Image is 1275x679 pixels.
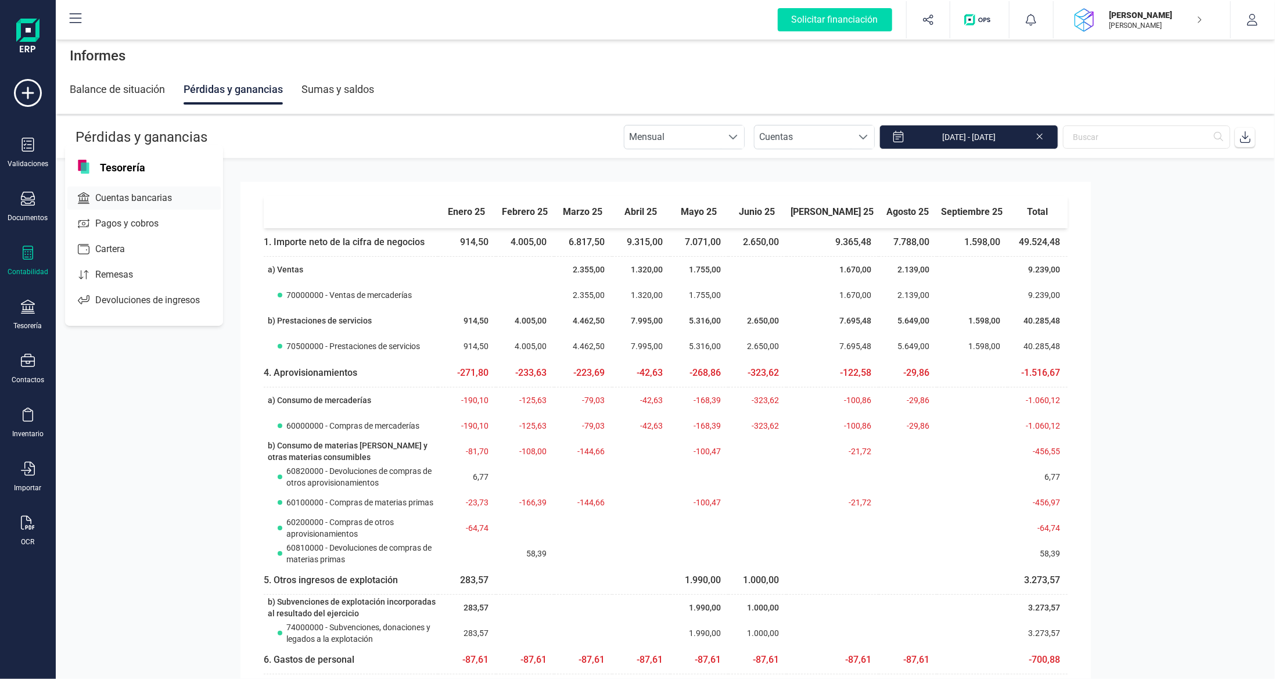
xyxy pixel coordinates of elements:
td: -166,39 [496,490,554,515]
td: 1.000,00 [728,566,786,595]
span: 70000000 - Ventas de mercaderías [287,289,412,301]
img: Logo Finanedi [16,19,39,56]
span: Pagos y cobros [91,217,179,231]
img: DA [1072,7,1098,33]
td: 4.462,50 [554,308,612,333]
td: 9.239,00 [1008,282,1068,308]
td: 7.995,00 [612,333,670,359]
div: Inventario [12,429,44,439]
td: 1.598,00 [937,333,1008,359]
td: 5.316,00 [670,333,728,359]
span: Cuentas bancarias [91,191,193,205]
span: Devoluciones de ingresos [91,293,221,307]
td: -87,61 [612,646,670,674]
td: -87,61 [554,646,612,674]
span: b) Subvenciones de explotación incorporadas al resultado del ejercicio [268,597,436,618]
td: 1.320,00 [612,282,670,308]
td: -29,86 [879,387,937,414]
th: marzo 25 [554,196,612,228]
td: -168,39 [670,413,728,439]
div: Contactos [12,375,44,385]
td: -271,80 [438,359,496,387]
td: 2.355,00 [554,257,612,283]
th: febrero 25 [496,196,554,228]
div: Importar [15,483,42,493]
span: 60820000 - Devoluciones de compras de otros aprovisionamientos [287,465,437,488]
td: 2.139,00 [879,257,937,283]
td: 2.650,00 [728,333,786,359]
td: -64,74 [438,515,496,541]
td: 1.320,00 [612,257,670,283]
td: 2.650,00 [728,308,786,333]
div: Contabilidad [8,267,48,276]
td: 5.316,00 [670,308,728,333]
button: Solicitar financiación [764,1,906,38]
td: 6.817,50 [554,228,612,257]
button: DA[PERSON_NAME][PERSON_NAME] [1068,1,1216,38]
span: Remesas [91,268,154,282]
td: 3.273,57 [1008,566,1068,595]
td: 2.650,00 [728,228,786,257]
th: enero 25 [438,196,496,228]
span: b) Consumo de materias [PERSON_NAME] y otras materias consumibles [268,441,428,462]
td: 6,77 [438,464,496,490]
td: 40.285,48 [1008,333,1068,359]
div: Pérdidas y ganancias [184,74,283,105]
td: 283,57 [438,595,496,621]
td: -87,61 [670,646,728,674]
span: b) Prestaciones de servicios [268,316,372,325]
span: Cuentas [755,125,852,149]
td: 4.005,00 [496,228,554,257]
td: -456,97 [1008,490,1068,515]
img: Logo de OPS [964,14,995,26]
div: Validaciones [8,159,48,168]
td: -87,61 [496,646,554,674]
th: junio 25 [728,196,786,228]
td: -79,03 [554,413,612,439]
span: a) Consumo de mercaderías [268,396,372,405]
td: -168,39 [670,387,728,414]
td: 1.000,00 [728,620,786,646]
th: mayo 25 [670,196,728,228]
td: -42,63 [612,359,670,387]
td: -1.060,12 [1008,387,1068,414]
td: 914,50 [438,333,496,359]
td: 1.000,00 [728,595,786,621]
td: -42,63 [612,387,670,414]
td: 7.695,48 [786,308,879,333]
span: 70500000 - Prestaciones de servicios [287,340,421,352]
td: -87,61 [728,646,786,674]
span: Tesorería [93,160,152,174]
td: -21,72 [786,490,879,515]
td: -323,62 [728,359,786,387]
td: -100,86 [786,387,879,414]
td: -64,74 [1008,515,1068,541]
td: -144,66 [554,439,612,464]
td: -125,63 [496,387,554,414]
td: 5.649,00 [879,333,937,359]
td: -144,66 [554,490,612,515]
td: -81,70 [438,439,496,464]
td: -87,61 [438,646,496,674]
td: 1.598,00 [937,228,1008,257]
span: 4. Aprovisionamientos [264,367,358,378]
td: 914,50 [438,228,496,257]
span: Cartera [91,242,146,256]
td: 2.355,00 [554,282,612,308]
td: 4.005,00 [496,333,554,359]
td: 7.788,00 [879,228,937,257]
td: -223,69 [554,359,612,387]
span: 5. Otros ingresos de explotación [264,574,398,585]
td: 3.273,57 [1008,595,1068,621]
td: 58,39 [1008,541,1068,566]
td: -79,03 [554,387,612,414]
div: Documentos [8,213,48,222]
td: 1.990,00 [670,566,728,595]
div: Informes [56,37,1275,74]
td: 1.990,00 [670,595,728,621]
td: 1.598,00 [937,308,1008,333]
td: 6,77 [1008,464,1068,490]
td: 283,57 [438,566,496,595]
td: 2.139,00 [879,282,937,308]
td: 1.670,00 [786,257,879,283]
